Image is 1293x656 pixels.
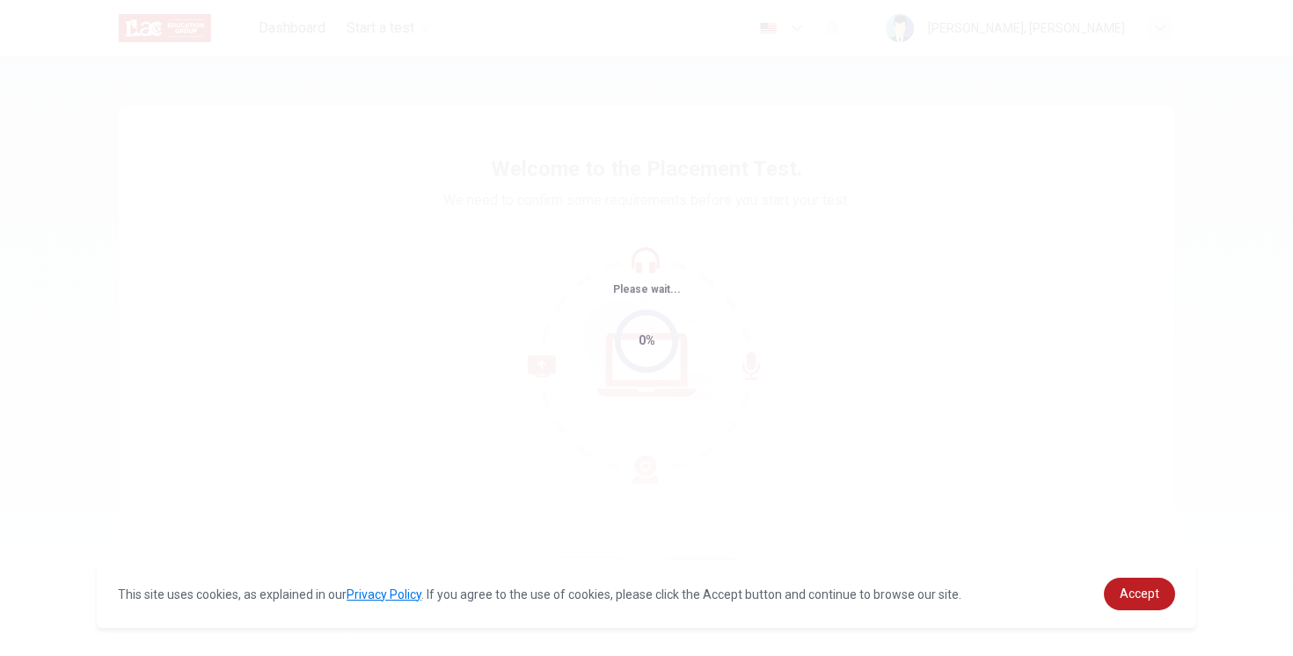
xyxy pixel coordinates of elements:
span: Please wait... [613,283,681,295]
div: 0% [639,331,655,351]
a: dismiss cookie message [1104,578,1175,610]
span: Accept [1120,587,1159,601]
a: Privacy Policy [347,587,421,601]
span: This site uses cookies, as explained in our . If you agree to the use of cookies, please click th... [118,587,961,601]
div: cookieconsent [97,560,1196,628]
